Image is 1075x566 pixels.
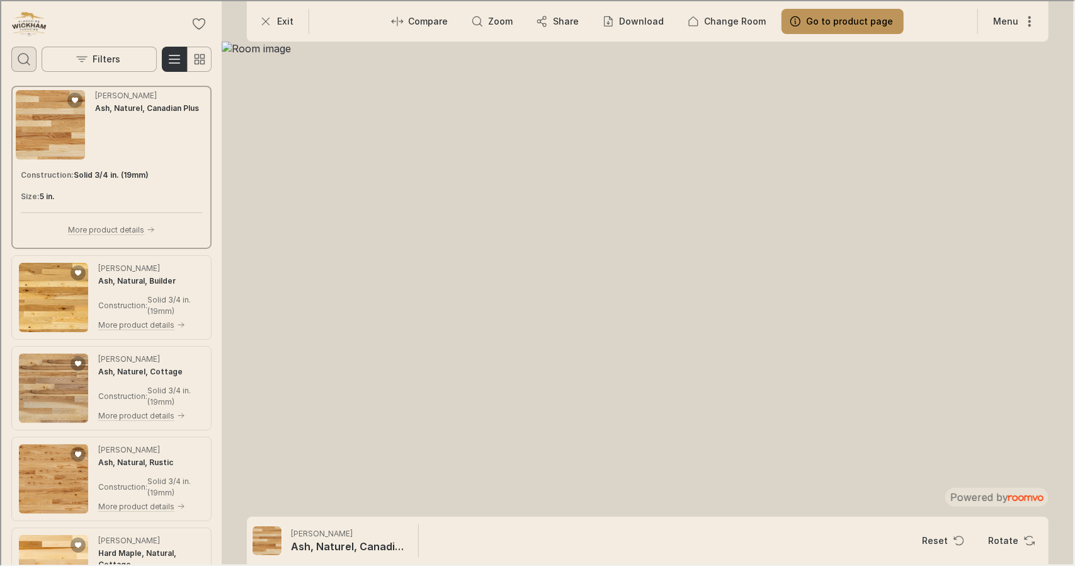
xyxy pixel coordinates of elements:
[911,527,972,552] button: Reset product
[618,14,663,26] p: Download
[97,274,174,286] h4: Ash, Natural, Builder
[527,8,588,33] button: Share
[40,45,156,71] button: Open the filters menu
[97,500,173,511] p: More product details
[97,456,172,467] h4: Ash, Natural, Rustic
[161,45,186,71] button: Switch to detail view
[97,299,146,310] p: Construction :
[251,525,280,554] img: Ash, Naturel, Canadian Plus
[286,524,412,555] button: Show details for Ash, Naturel, Canadian Plus
[38,190,54,201] h6: 5 in.
[92,52,120,64] p: Filters
[72,168,147,180] h6: Solid 3/4 in. (19mm)
[146,384,203,407] p: Solid 3/4 in. (19mm)
[982,8,1042,33] button: More actions
[487,14,512,26] p: Zoom
[780,8,902,33] button: Go to product page
[407,14,447,26] p: Compare
[97,317,203,331] button: More product details
[977,527,1042,552] button: Rotate Surface
[146,293,203,316] p: Solid 3/4 in. (19mm)
[97,365,181,376] h4: Ash, Naturel, Cottage
[94,89,156,100] p: [PERSON_NAME]
[20,190,201,201] div: Product sizes
[276,14,292,26] p: Exit
[703,14,765,26] p: Change Room
[10,436,210,520] div: See Ash, Natural, Rustic in the room
[220,40,1072,516] img: Room image
[97,262,159,273] p: [PERSON_NAME]
[678,8,775,33] button: Change Room
[185,10,210,35] button: No favorites
[290,538,408,552] h6: Ash, Naturel, Canadian Plus
[10,254,210,338] div: See Ash, Natural, Builder in the room
[97,480,146,492] p: Construction :
[20,190,38,201] h6: Size :
[18,352,87,422] img: Ash, Naturel, Cottage. Link opens in a new window.
[161,45,210,71] div: Product List Mode Selector
[18,443,87,512] img: Ash, Natural, Rustic. Link opens in a new window.
[949,489,1042,503] div: The visualizer is powered by Roomvo.
[382,8,457,33] button: Enter compare mode
[10,10,45,35] img: Logo representing Wickham Hardwood Flooring.
[94,101,198,113] h4: Ash, Naturel, Canadian Plus
[10,45,35,71] button: Open search box
[97,443,159,454] p: [PERSON_NAME]
[69,446,84,461] button: Add Ash, Natural, Rustic to favorites
[805,14,892,26] p: Go to product page
[97,534,159,545] p: [PERSON_NAME]
[97,499,203,512] button: More product details
[10,345,210,429] div: See Ash, Naturel, Cottage in the room
[290,527,351,538] p: [PERSON_NAME]
[1007,494,1042,500] img: roomvo_wordmark.svg
[67,223,143,234] p: More product details
[10,10,45,35] a: Go to Wickham Hardwood Flooring's website.
[949,489,1042,503] p: Powered by
[69,536,84,552] button: Add Hard Maple, Natural, Cottage to favorites
[185,45,210,71] button: Switch to simple view
[14,89,84,158] img: Ash, Naturel, Canadian Plus. Link opens in a new window.
[462,8,522,33] button: Zoom room image
[66,91,81,107] button: Add Ash, Naturel, Canadian Plus to favorites
[97,318,173,330] p: More product details
[97,352,159,364] p: [PERSON_NAME]
[20,168,72,180] h6: Construction :
[20,168,201,180] div: Product colors
[18,262,87,331] img: Ash, Natural, Builder. Link opens in a new window.
[552,14,578,26] p: Share
[146,475,203,497] p: Solid 3/4 in. (19mm)
[593,8,673,33] button: Download
[97,408,203,422] button: More product details
[251,8,302,33] button: Exit
[69,355,84,370] button: Add Ash, Naturel, Cottage to favorites
[97,390,146,401] p: Construction :
[97,409,173,420] p: More product details
[69,264,84,279] button: Add Ash, Natural, Builder to favorites
[67,222,154,236] button: More product details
